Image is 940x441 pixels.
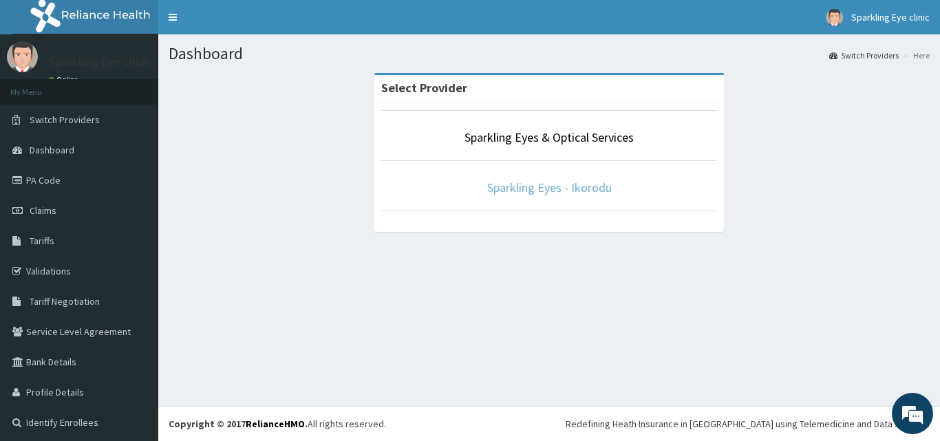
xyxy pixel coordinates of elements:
a: Sparkling Eyes - Ikorodu [487,180,612,195]
li: Here [900,50,930,61]
img: User Image [7,41,38,72]
strong: Select Provider [381,80,467,96]
p: Sparkling Eye clinic [48,56,151,68]
img: d_794563401_company_1708531726252_794563401 [25,69,56,103]
footer: All rights reserved. [158,406,940,441]
div: Redefining Heath Insurance in [GEOGRAPHIC_DATA] using Telemedicine and Data Science! [566,417,930,431]
img: User Image [826,9,843,26]
strong: Copyright © 2017 . [169,418,308,430]
span: Tariffs [30,235,54,247]
div: Minimize live chat window [226,7,259,40]
span: Switch Providers [30,114,100,126]
textarea: Type your message and hit 'Enter' [7,294,262,343]
span: We're online! [80,133,190,272]
span: Sparkling Eye clinic [851,11,930,23]
a: Switch Providers [829,50,899,61]
span: Claims [30,204,56,217]
span: Dashboard [30,144,74,156]
a: RelianceHMO [246,418,305,430]
div: Chat with us now [72,77,231,95]
a: Online [48,75,81,85]
span: Tariff Negotiation [30,295,100,308]
a: Sparkling Eyes & Optical Services [464,129,634,145]
h1: Dashboard [169,45,930,63]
